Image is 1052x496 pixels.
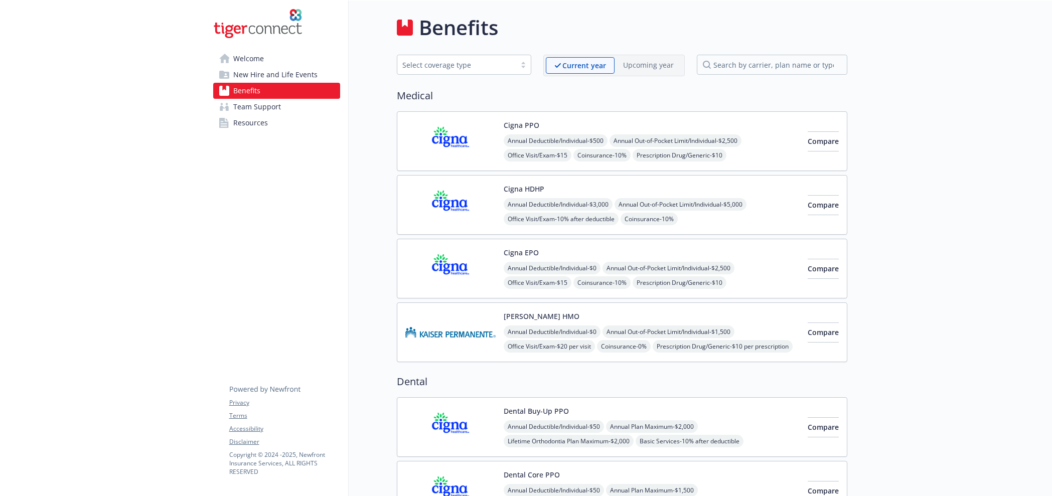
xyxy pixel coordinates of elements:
span: Annual Deductible/Individual - $500 [504,134,608,147]
span: Benefits [233,83,260,99]
p: Current year [562,60,606,71]
span: Annual Out-of-Pocket Limit/Individual - $1,500 [603,325,734,338]
span: Compare [808,136,839,146]
a: Accessibility [229,424,340,433]
h2: Dental [397,374,847,389]
img: CIGNA carrier logo [405,247,496,290]
span: Office Visit/Exam - 10% after deductible [504,213,619,225]
span: Prescription Drug/Generic - $10 [633,276,726,289]
button: Cigna EPO [504,247,539,258]
span: Resources [233,115,268,131]
span: Office Visit/Exam - $20 per visit [504,340,595,353]
span: Prescription Drug/Generic - $10 [633,149,726,161]
span: Team Support [233,99,281,115]
button: [PERSON_NAME] HMO [504,311,579,321]
p: Upcoming year [623,60,674,70]
span: Office Visit/Exam - $15 [504,276,571,289]
a: New Hire and Life Events [213,67,340,83]
span: Annual Out-of-Pocket Limit/Individual - $2,500 [610,134,741,147]
span: Compare [808,200,839,210]
a: Privacy [229,398,340,407]
span: Prescription Drug/Generic - $10 per prescription [653,340,793,353]
button: Compare [808,259,839,279]
h1: Benefits [419,13,498,43]
button: Compare [808,195,839,215]
button: Cigna HDHP [504,184,544,194]
span: Annual Deductible/Individual - $3,000 [504,198,613,211]
a: Benefits [213,83,340,99]
img: Kaiser Permanente Insurance Company carrier logo [405,311,496,354]
div: Select coverage type [402,60,511,70]
a: Team Support [213,99,340,115]
span: Compare [808,486,839,495]
a: Resources [213,115,340,131]
span: Coinsurance - 10% [573,149,631,161]
span: Office Visit/Exam - $15 [504,149,571,161]
span: Compare [808,264,839,273]
span: Welcome [233,51,264,67]
button: Compare [808,322,839,343]
span: Annual Plan Maximum - $2,000 [606,420,698,433]
span: Annual Deductible/Individual - $0 [504,262,600,274]
span: Annual Deductible/Individual - $0 [504,325,600,338]
img: CIGNA carrier logo [405,406,496,448]
button: Compare [808,131,839,151]
img: CIGNA carrier logo [405,120,496,162]
button: Cigna PPO [504,120,539,130]
span: Annual Deductible/Individual - $50 [504,420,604,433]
a: Terms [229,411,340,420]
span: New Hire and Life Events [233,67,318,83]
span: Annual Out-of-Pocket Limit/Individual - $2,500 [603,262,734,274]
span: Coinsurance - 10% [573,276,631,289]
span: Compare [808,422,839,432]
button: Dental Buy-Up PPO [504,406,569,416]
a: Disclaimer [229,437,340,446]
span: Coinsurance - 10% [621,213,678,225]
a: Welcome [213,51,340,67]
span: Annual Out-of-Pocket Limit/Individual - $5,000 [615,198,746,211]
p: Copyright © 2024 - 2025 , Newfront Insurance Services, ALL RIGHTS RESERVED [229,450,340,476]
span: Lifetime Orthodontia Plan Maximum - $2,000 [504,435,634,447]
h2: Medical [397,88,847,103]
span: Upcoming year [615,57,682,74]
span: Compare [808,327,839,337]
img: CIGNA carrier logo [405,184,496,226]
button: Compare [808,417,839,437]
button: Dental Core PPO [504,469,560,480]
input: search by carrier, plan name or type [697,55,847,75]
span: Basic Services - 10% after deductible [636,435,743,447]
span: Coinsurance - 0% [597,340,651,353]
